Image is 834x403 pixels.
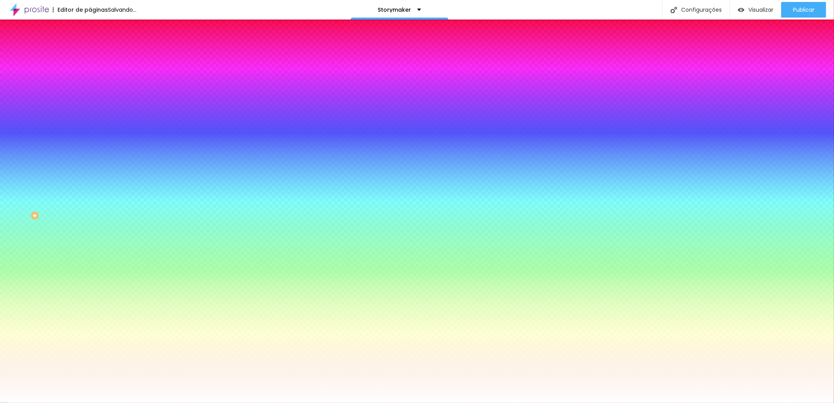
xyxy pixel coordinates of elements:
div: Salvando... [108,7,136,12]
button: Visualizar [730,2,781,18]
button: Publicar [781,2,826,18]
img: view-1.svg [738,7,744,13]
span: Visualizar [748,7,773,13]
img: Icone [671,7,677,13]
div: Editor de páginas [53,7,108,12]
span: Publicar [793,7,814,13]
p: Storymaker [378,7,411,12]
